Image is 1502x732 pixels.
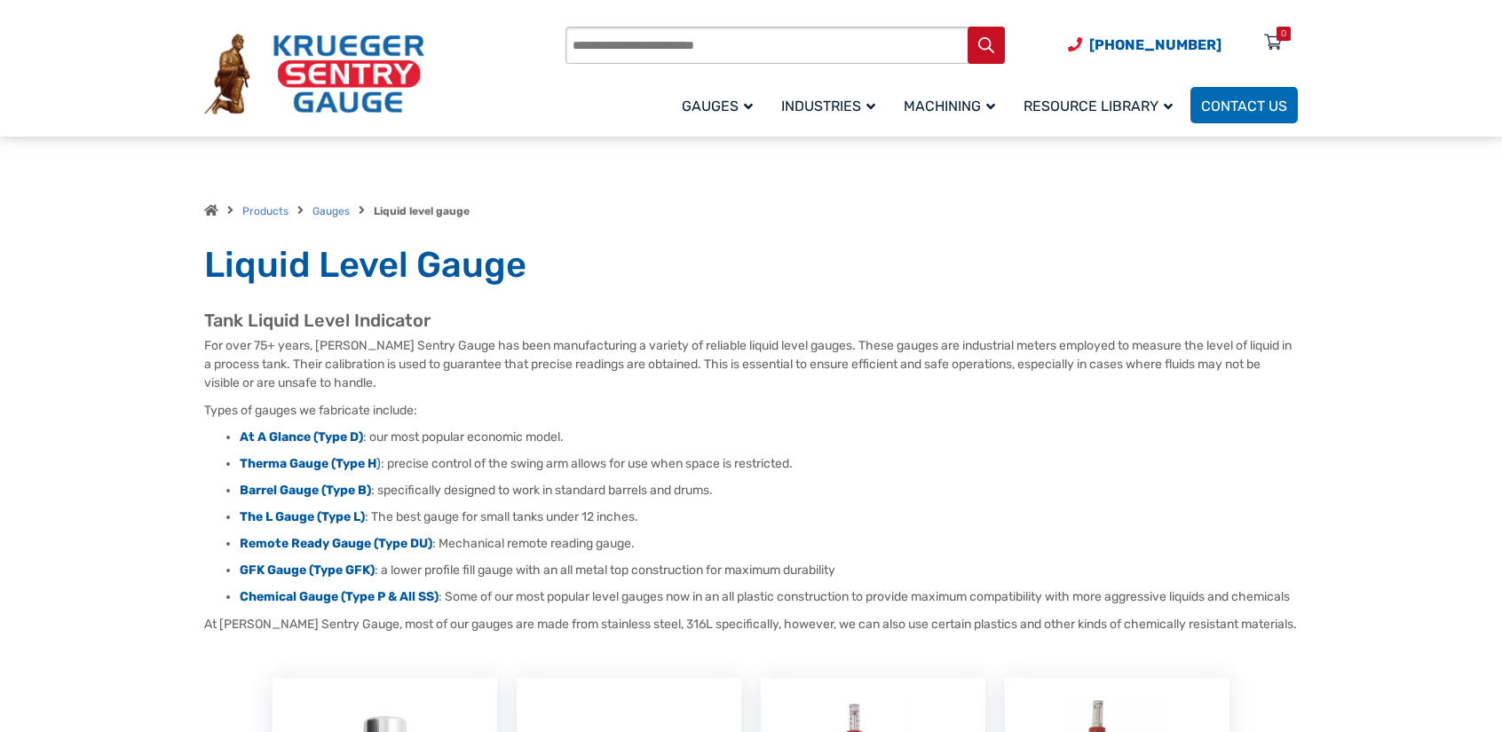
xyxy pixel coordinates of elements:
[240,588,1298,606] li: : Some of our most popular level gauges now in an all plastic construction to provide maximum com...
[204,34,424,115] img: Krueger Sentry Gauge
[240,535,1298,553] li: : Mechanical remote reading gauge.
[1068,34,1221,56] a: Phone Number (920) 434-8860
[240,483,371,498] a: Barrel Gauge (Type B)
[771,84,893,126] a: Industries
[204,401,1298,420] p: Types of gauges we fabricate include:
[312,205,350,217] a: Gauges
[240,429,1298,446] li: : our most popular economic model.
[1013,84,1190,126] a: Resource Library
[240,509,365,524] a: The L Gauge (Type L)
[240,455,1298,473] li: : precise control of the swing arm allows for use when space is restricted.
[240,508,1298,526] li: : The best gauge for small tanks under 12 inches.
[671,84,771,126] a: Gauges
[1089,36,1221,53] span: [PHONE_NUMBER]
[240,563,375,578] a: GFK Gauge (Type GFK)
[1190,87,1298,123] a: Contact Us
[240,429,363,445] a: At A Glance (Type D)
[893,84,1013,126] a: Machining
[1201,98,1287,114] span: Contact Us
[374,205,470,217] strong: Liquid level gauge
[240,562,1298,579] li: : a lower profile fill gauge with an all metal top construction for maximum durability
[204,336,1298,392] p: For over 75+ years, [PERSON_NAME] Sentry Gauge has been manufacturing a variety of reliable liqui...
[682,98,753,114] span: Gauges
[240,482,1298,500] li: : specifically designed to work in standard barrels and drums.
[781,98,875,114] span: Industries
[1281,27,1286,41] div: 0
[204,243,1298,287] h1: Liquid Level Gauge
[204,615,1298,634] p: At [PERSON_NAME] Sentry Gauge, most of our gauges are made from stainless steel, 316L specificall...
[1024,98,1173,114] span: Resource Library
[240,589,439,604] a: Chemical Gauge (Type P & All SS)
[204,310,1298,332] h2: Tank Liquid Level Indicator
[240,536,432,551] a: Remote Ready Gauge (Type DU)
[904,98,995,114] span: Machining
[240,456,381,471] a: Therma Gauge (Type H)
[242,205,289,217] a: Products
[240,456,376,471] strong: Therma Gauge (Type H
